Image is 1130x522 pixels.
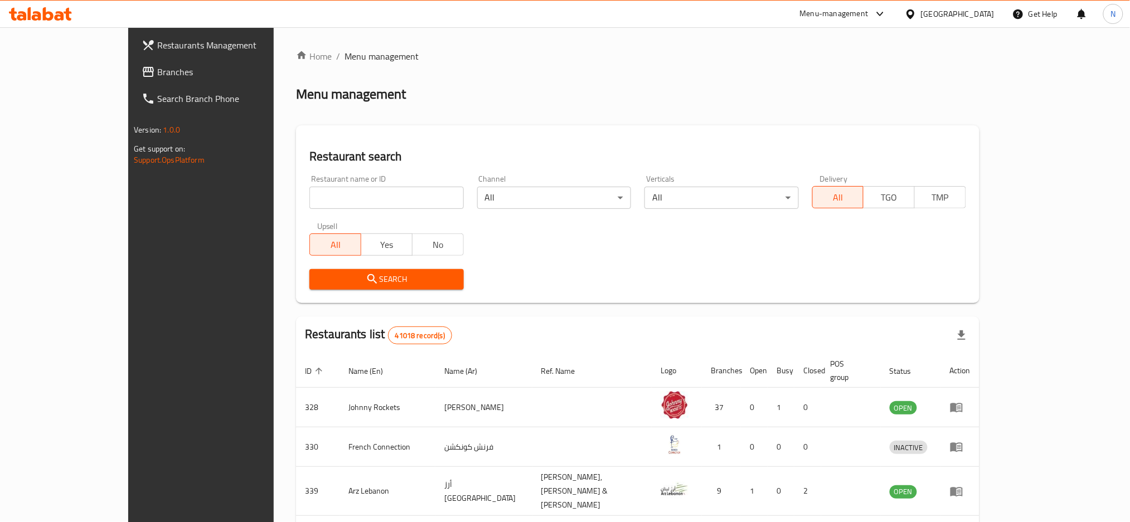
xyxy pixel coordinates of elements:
label: Delivery [820,175,848,183]
span: Name (En) [348,364,397,378]
button: Yes [361,233,413,256]
div: Menu [950,440,971,453]
span: All [314,237,357,253]
button: No [412,233,464,256]
div: Menu-management [800,7,869,21]
span: Restaurants Management [157,38,308,52]
h2: Menu management [296,85,406,103]
div: Total records count [388,326,452,344]
button: Search [309,269,463,290]
span: Name (Ar) [444,364,492,378]
h2: Restaurant search [309,148,966,165]
td: Arz Lebanon [340,467,435,516]
li: / [336,50,340,63]
a: Support.OpsPlatform [134,153,205,167]
div: All [644,187,798,209]
td: 1 [702,427,741,467]
div: OPEN [890,401,917,414]
td: أرز [GEOGRAPHIC_DATA] [435,467,532,516]
span: TGO [868,189,910,206]
button: All [812,186,864,208]
span: Branches [157,65,308,79]
td: 1 [768,388,794,427]
span: Search Branch Phone [157,92,308,105]
label: Upsell [317,222,338,230]
div: Export file [948,322,975,349]
button: TGO [863,186,915,208]
div: Menu [950,485,971,498]
td: 0 [741,427,768,467]
td: 328 [296,388,340,427]
span: All [817,189,860,206]
nav: breadcrumb [296,50,979,63]
input: Search for restaurant name or ID.. [309,187,463,209]
td: Johnny Rockets [340,388,435,427]
img: French Connection [661,431,688,458]
td: 330 [296,427,340,467]
button: TMP [914,186,966,208]
td: 0 [794,427,821,467]
span: POS group [830,357,867,384]
td: French Connection [340,427,435,467]
th: Closed [794,354,821,388]
span: ID [305,364,326,378]
td: [PERSON_NAME] [435,388,532,427]
span: Ref. Name [541,364,590,378]
span: OPEN [890,402,917,414]
th: Busy [768,354,794,388]
th: Open [741,354,768,388]
span: Menu management [345,50,419,63]
a: Branches [133,58,317,85]
td: 1 [741,467,768,516]
th: Action [941,354,979,388]
div: All [477,187,631,209]
td: 2 [794,467,821,516]
img: Johnny Rockets [661,391,688,419]
img: Arz Lebanon [661,475,688,503]
span: Get support on: [134,142,185,156]
button: All [309,233,361,256]
h2: Restaurants list [305,326,452,344]
td: 0 [794,388,821,427]
span: Version: [134,123,161,137]
a: Search Branch Phone [133,85,317,112]
span: Yes [366,237,408,253]
td: 9 [702,467,741,516]
td: 0 [768,467,794,516]
span: N [1110,8,1116,20]
td: 37 [702,388,741,427]
th: Branches [702,354,741,388]
a: Restaurants Management [133,32,317,58]
span: 41018 record(s) [389,330,452,341]
td: 0 [768,427,794,467]
span: Search [318,272,454,286]
div: Menu [950,401,971,414]
th: Logo [652,354,702,388]
div: [GEOGRAPHIC_DATA] [921,8,995,20]
div: OPEN [890,485,917,499]
span: INACTIVE [890,441,928,454]
span: 1.0.0 [163,123,180,137]
span: TMP [919,189,962,206]
td: فرنش كونكشن [435,427,532,467]
span: OPEN [890,485,917,498]
td: 0 [741,388,768,427]
td: 339 [296,467,340,516]
td: [PERSON_NAME],[PERSON_NAME] & [PERSON_NAME] [532,467,652,516]
span: No [417,237,459,253]
span: Status [890,364,926,378]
